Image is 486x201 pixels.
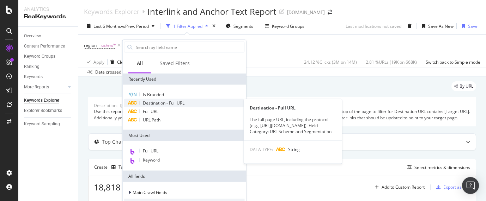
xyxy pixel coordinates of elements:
button: Save [459,20,478,32]
button: Switch back to Simple mode [423,56,480,68]
a: Keyword Sampling [24,120,73,128]
div: The full page URL, including the protocol (e.g., [URL][DOMAIN_NAME]). Field Category: URL Scheme ... [244,117,342,134]
a: More Reports [24,83,66,91]
span: Destination - Full URL [143,100,184,106]
div: Select metrics & dimensions [414,164,470,170]
div: Keyword Sampling [24,120,60,128]
span: Last 6 Months [93,23,121,29]
div: Overview [24,32,41,40]
span: By URL [460,84,473,88]
button: 1 Filter Applied [163,20,211,32]
div: Saved Filters [160,60,190,67]
button: Clear [108,56,128,68]
span: Full URL [143,108,158,114]
div: Keyword Groups [24,53,55,60]
div: Clear [117,59,128,65]
a: Overview [24,32,73,40]
div: Table [119,165,129,169]
button: Export as CSV [433,182,470,193]
span: Keyword [143,157,160,163]
div: arrow-right-arrow-left [328,10,332,15]
a: Keywords [24,73,73,81]
div: Keywords Explorer [24,97,59,104]
div: legacy label [451,81,476,91]
div: Destination - Full URL [244,105,342,111]
div: Interlink and Anchor Text Report [147,6,277,18]
div: Switch back to Simple mode [426,59,480,65]
input: Search by field name [135,42,244,52]
span: Is Branded [143,92,164,98]
div: 24.12 % Clicks ( 3M on 14M ) [304,59,357,65]
div: Apply [93,59,104,65]
div: Create [94,162,138,173]
div: Data crossed with the Crawl [95,69,150,75]
div: [DOMAIN_NAME] [287,9,325,16]
span: Segments [233,23,253,29]
div: 1 Filter Applied [173,23,202,29]
span: String [288,146,300,152]
a: Content Performance [24,43,73,50]
span: DATA TYPE: [250,146,273,152]
button: Apply [84,56,104,68]
div: Keyword Groups [272,23,304,29]
div: More Reports [24,83,49,91]
button: Segments [223,20,256,32]
span: Main Crawl Fields [133,189,167,195]
div: Most Used [123,130,246,141]
button: Save As New [419,20,454,32]
span: = [98,42,100,48]
div: All [137,60,143,67]
button: Add to Custom Report [372,182,425,193]
span: Full URL [143,148,158,154]
a: Keywords Explorer [24,97,73,104]
div: Content Performance [24,43,65,50]
div: Export as CSV [443,184,470,190]
div: times [211,23,217,30]
div: Save As New [428,23,454,29]
div: Analytics [24,6,72,13]
div: 2.81 % URLs ( 19K on 668K ) [366,59,417,65]
button: Last 6 MonthsvsPrev. Period [84,20,157,32]
div: RealKeywords [24,13,72,21]
button: Select metrics & dimensions [405,163,470,171]
a: Ranking [24,63,73,70]
span: us/en/* [101,40,116,50]
div: Last modifications not saved [346,23,401,29]
div: Recently Used [123,74,246,85]
button: Keyword Groups [262,20,307,32]
div: Ranking [24,63,40,70]
span: region [84,42,97,48]
div: Description: [94,102,117,108]
div: Explorer Bookmarks [24,107,62,114]
button: Table [109,162,138,173]
a: Keyword Groups [24,53,73,60]
div: All fields [123,171,246,182]
div: Use this report to see what pages are linking to your target page and what the anchor text is. Yo... [94,108,470,120]
div: Open Intercom Messenger [462,177,479,194]
div: Add to Custom Report [382,185,425,189]
a: Keywords Explorer [84,8,139,15]
a: Explorer Bookmarks [24,107,73,114]
div: Keywords [24,73,43,81]
div: Top Charts [102,138,128,145]
span: 18,818 Entries found [94,181,176,193]
span: vs Prev. Period [121,23,149,29]
div: Save [468,23,478,29]
span: URL Path [143,117,160,123]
